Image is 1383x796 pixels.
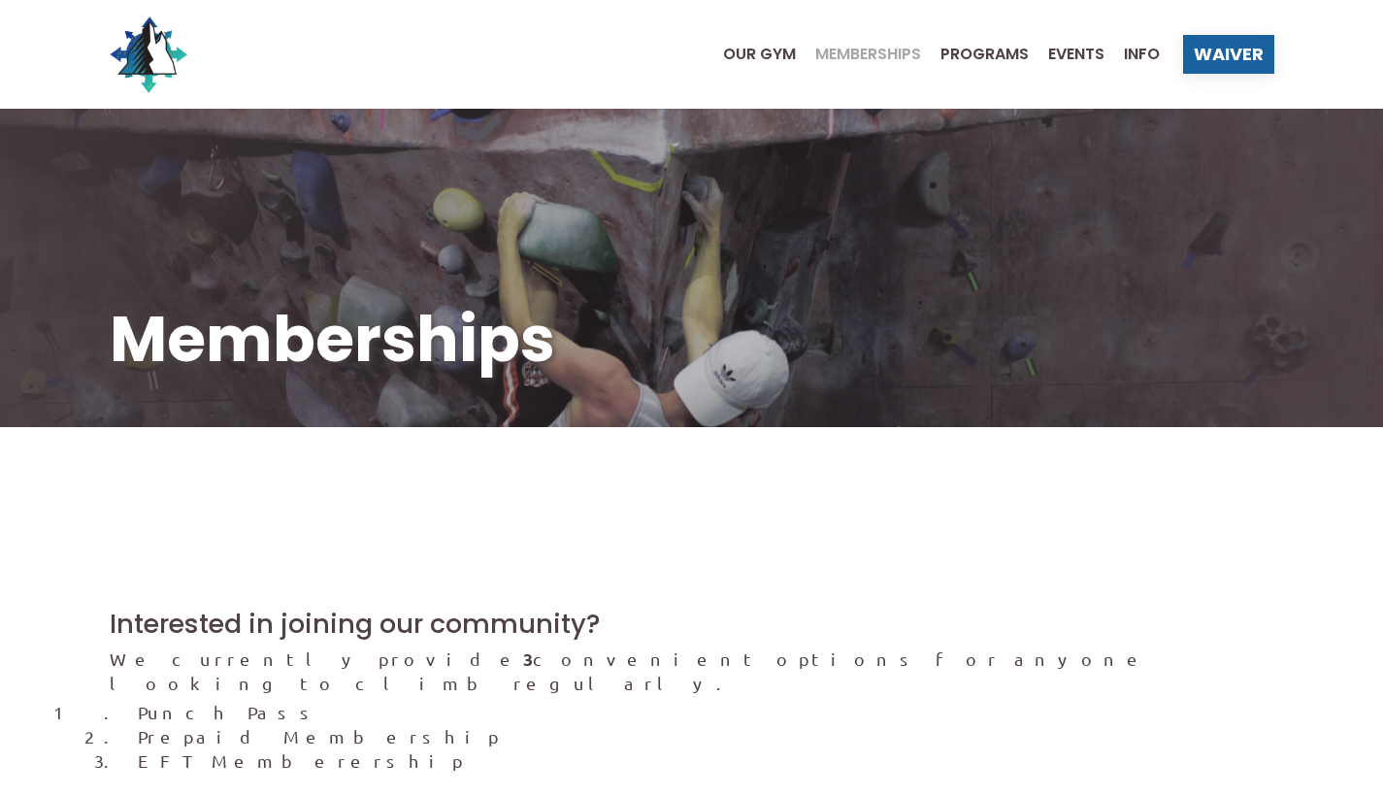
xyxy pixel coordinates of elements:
a: Our Gym [704,47,796,62]
li: EFT Memberership [138,748,1273,773]
a: Info [1104,47,1160,62]
span: Waiver [1194,46,1264,63]
a: Memberships [796,47,921,62]
span: Memberships [815,47,921,62]
img: North Wall Logo [110,16,187,93]
li: Punch Pass [138,700,1273,724]
strong: 3 [523,647,533,670]
a: Waiver [1183,35,1274,74]
h1: Memberships [110,296,1274,383]
span: Programs [940,47,1029,62]
span: Events [1048,47,1104,62]
h2: Interested in joining our community? [110,606,1274,643]
li: Prepaid Membership [138,724,1273,748]
p: We currently provide convenient options for anyone looking to climb regularly. [110,647,1274,695]
span: Info [1124,47,1160,62]
a: Events [1029,47,1104,62]
a: Programs [921,47,1029,62]
span: Our Gym [723,47,796,62]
